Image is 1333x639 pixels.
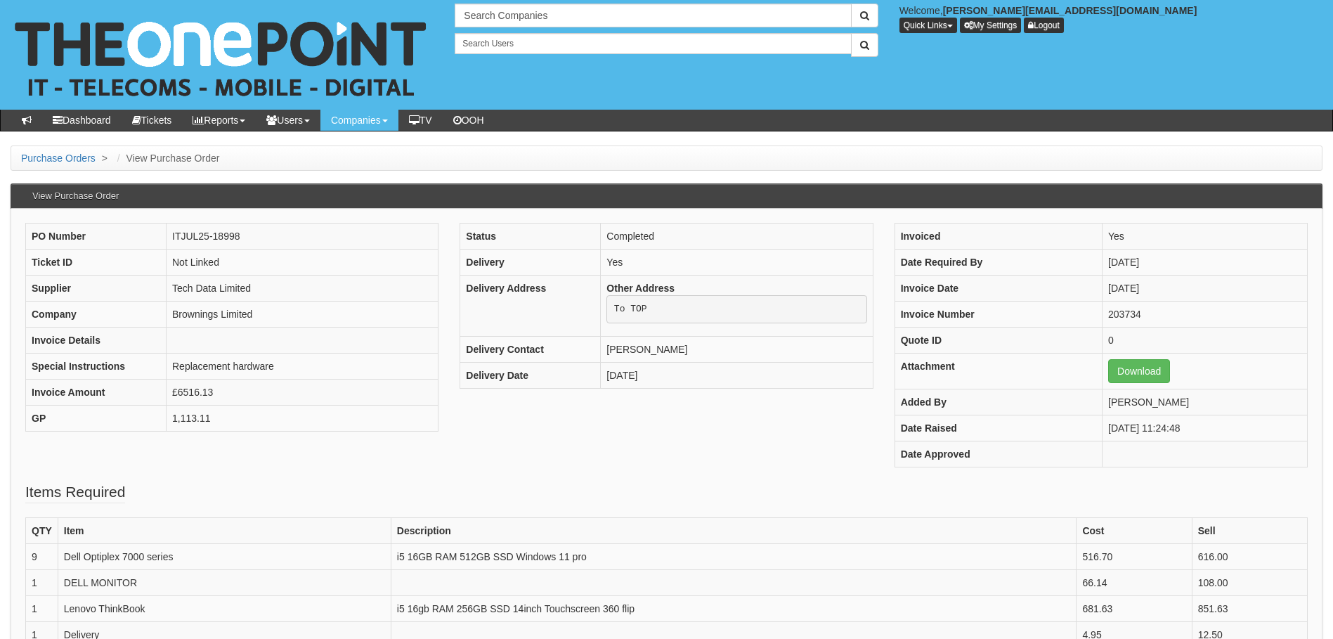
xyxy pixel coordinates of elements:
[460,250,601,276] th: Delivery
[1024,18,1064,33] a: Logout
[26,544,58,570] td: 9
[895,302,1102,328] th: Invoice Number
[895,389,1102,415] th: Added By
[21,153,96,164] a: Purchase Orders
[1192,518,1307,544] th: Sell
[26,276,167,302] th: Supplier
[1103,302,1308,328] td: 203734
[1103,276,1308,302] td: [DATE]
[167,302,438,328] td: Brownings Limited
[460,362,601,388] th: Delivery Date
[391,544,1077,570] td: i5 16GB RAM 512GB SSD Windows 11 pro
[460,336,601,362] th: Delivery Contact
[1103,250,1308,276] td: [DATE]
[26,380,167,406] th: Invoice Amount
[167,406,438,432] td: 1,113.11
[1077,518,1192,544] th: Cost
[320,110,398,131] a: Companies
[899,18,957,33] button: Quick Links
[167,380,438,406] td: £6516.13
[601,336,873,362] td: [PERSON_NAME]
[601,250,873,276] td: Yes
[26,570,58,596] td: 1
[1192,570,1307,596] td: 108.00
[167,276,438,302] td: Tech Data Limited
[26,250,167,276] th: Ticket ID
[455,33,851,54] input: Search Users
[1192,544,1307,570] td: 616.00
[26,406,167,432] th: GP
[114,151,220,165] li: View Purchase Order
[895,250,1102,276] th: Date Required By
[58,544,391,570] td: Dell Optiplex 7000 series
[1103,415,1308,441] td: [DATE] 11:24:48
[606,295,866,323] pre: To TOP
[895,276,1102,302] th: Invoice Date
[943,5,1197,16] b: [PERSON_NAME][EMAIL_ADDRESS][DOMAIN_NAME]
[460,224,601,250] th: Status
[167,250,438,276] td: Not Linked
[895,224,1102,250] th: Invoiced
[601,224,873,250] td: Completed
[895,415,1102,441] th: Date Raised
[1192,596,1307,622] td: 851.63
[26,596,58,622] td: 1
[1103,224,1308,250] td: Yes
[960,18,1022,33] a: My Settings
[1108,359,1170,383] a: Download
[1077,596,1192,622] td: 681.63
[895,441,1102,467] th: Date Approved
[889,4,1333,33] div: Welcome,
[601,362,873,388] td: [DATE]
[460,276,601,337] th: Delivery Address
[42,110,122,131] a: Dashboard
[25,184,126,208] h3: View Purchase Order
[455,4,851,27] input: Search Companies
[895,328,1102,354] th: Quote ID
[606,283,675,294] b: Other Address
[58,518,391,544] th: Item
[256,110,320,131] a: Users
[122,110,183,131] a: Tickets
[895,354,1102,389] th: Attachment
[26,518,58,544] th: QTY
[1103,328,1308,354] td: 0
[58,596,391,622] td: Lenovo ThinkBook
[182,110,256,131] a: Reports
[1077,570,1192,596] td: 66.14
[58,570,391,596] td: DELL MONITOR
[98,153,111,164] span: >
[1103,389,1308,415] td: [PERSON_NAME]
[167,354,438,380] td: Replacement hardware
[25,482,125,503] legend: Items Required
[443,110,495,131] a: OOH
[398,110,443,131] a: TV
[391,518,1077,544] th: Description
[26,302,167,328] th: Company
[26,328,167,354] th: Invoice Details
[391,596,1077,622] td: i5 16gb RAM 256GB SSD 14inch Touchscreen 360 flip
[167,224,438,250] td: ITJUL25-18998
[26,354,167,380] th: Special Instructions
[1077,544,1192,570] td: 516.70
[26,224,167,250] th: PO Number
